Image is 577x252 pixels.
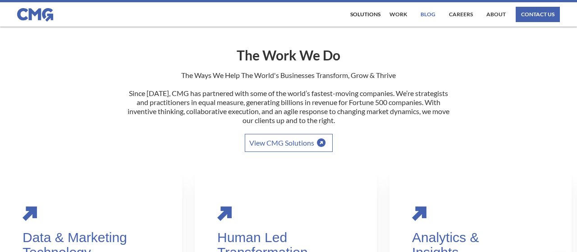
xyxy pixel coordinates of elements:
[418,7,438,22] a: Blog
[484,7,508,22] a: About
[521,12,554,17] div: contact us
[350,12,380,17] div: Solutions
[245,134,333,152] a: View CMG Solutions
[126,39,451,62] h2: The Work We Do
[447,7,475,22] a: Careers
[387,7,409,22] a: work
[17,8,53,22] img: CMG logo in blue.
[126,71,451,134] p: The Ways We Help The World's Businesses Transform, Grow & Thrive Since [DATE], CMG has partnered ...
